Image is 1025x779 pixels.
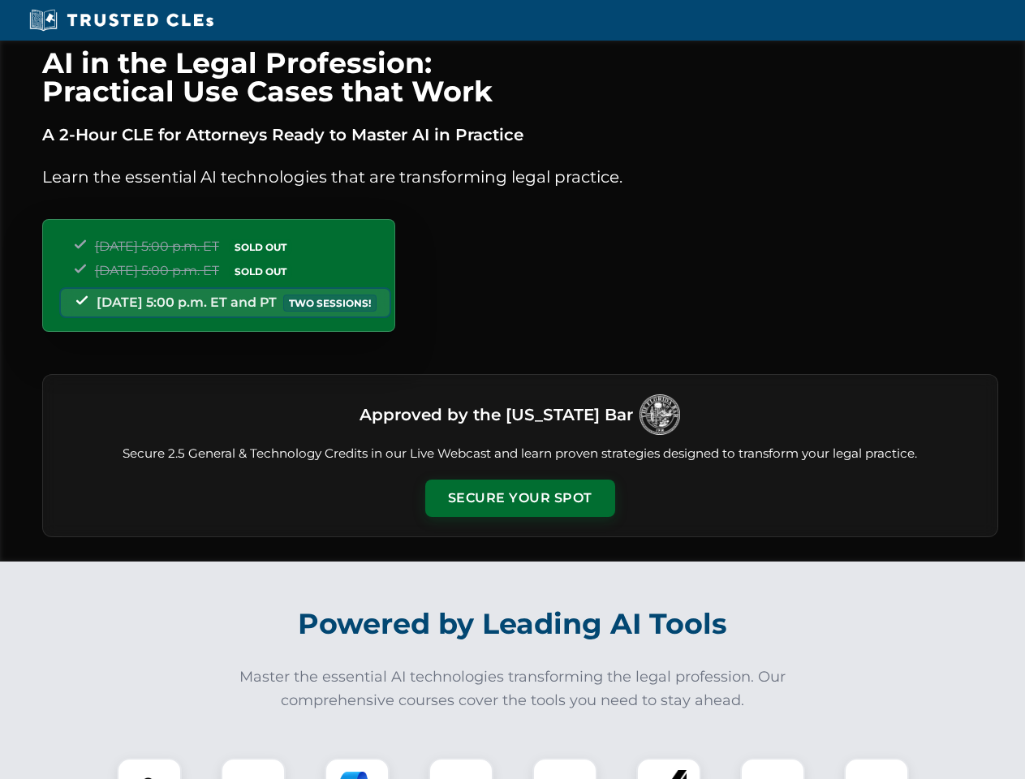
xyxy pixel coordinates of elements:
p: Master the essential AI technologies transforming the legal profession. Our comprehensive courses... [229,665,797,712]
span: SOLD OUT [229,239,292,256]
span: [DATE] 5:00 p.m. ET [95,263,219,278]
span: [DATE] 5:00 p.m. ET [95,239,219,254]
img: Logo [640,394,680,435]
h1: AI in the Legal Profession: Practical Use Cases that Work [42,49,998,105]
h2: Powered by Leading AI Tools [63,596,963,652]
p: Learn the essential AI technologies that are transforming legal practice. [42,164,998,190]
span: SOLD OUT [229,263,292,280]
h3: Approved by the [US_STATE] Bar [360,400,633,429]
img: Trusted CLEs [24,8,218,32]
p: A 2-Hour CLE for Attorneys Ready to Master AI in Practice [42,122,998,148]
button: Secure Your Spot [425,480,615,517]
p: Secure 2.5 General & Technology Credits in our Live Webcast and learn proven strategies designed ... [62,445,978,463]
